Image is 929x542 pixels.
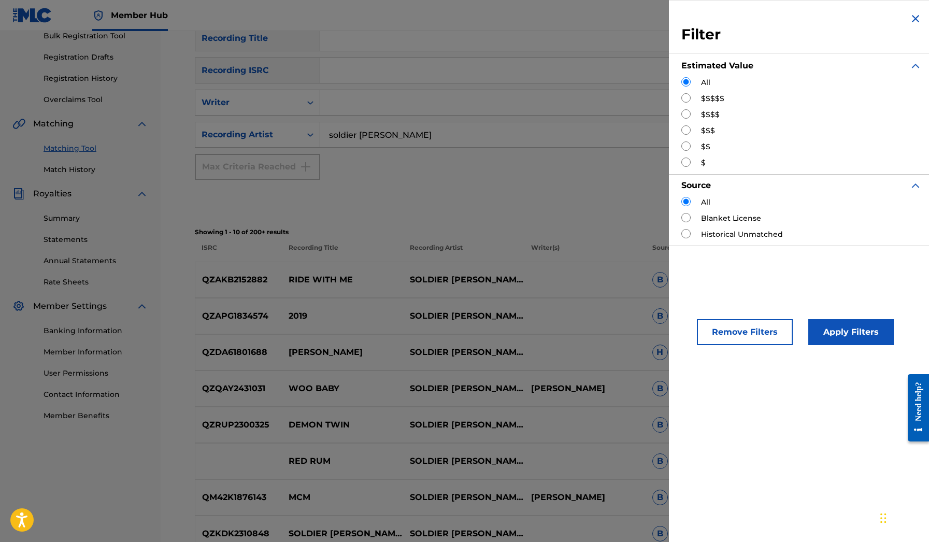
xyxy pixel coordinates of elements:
span: B [652,490,668,505]
label: $$$$$ [701,93,724,104]
p: MCM [282,491,403,504]
span: H [652,345,668,360]
label: $$ [701,141,710,152]
strong: Estimated Value [681,61,753,70]
label: Blanket License [701,213,761,224]
span: B [652,526,668,541]
p: [PERSON_NAME] [524,382,646,395]
button: Apply Filters [808,319,894,345]
p: QM42K1876143 [195,491,282,504]
button: Remove Filters [697,319,793,345]
img: expand [909,60,922,72]
a: Member Information [44,347,148,358]
span: B [652,381,668,396]
p: QZDA61801688 [195,346,282,359]
p: QZAPG1834574 [195,310,282,322]
span: Royalties [33,188,72,200]
p: QZQAY2431031 [195,382,282,395]
p: QZRUP2300325 [195,419,282,431]
a: Rate Sheets [44,277,148,288]
a: Summary [44,213,148,224]
p: Recording Artist [403,243,524,262]
span: Member Hub [111,9,168,21]
img: expand [136,300,148,312]
span: B [652,272,668,288]
img: close [909,12,922,25]
span: B [652,453,668,469]
a: Matching Tool [44,143,148,154]
img: Top Rightsholder [92,9,105,22]
p: [PERSON_NAME] [524,491,646,504]
img: expand [136,188,148,200]
iframe: Resource Center [900,365,929,450]
p: QZAKB2152882 [195,274,282,286]
img: Member Settings [12,300,25,312]
span: Matching [33,118,74,130]
p: Source [652,243,675,262]
p: SOLDIER [PERSON_NAME] [403,310,524,322]
p: Showing 1 - 10 of 200+ results [195,227,895,237]
a: Registration History [44,73,148,84]
a: Registration Drafts [44,52,148,63]
label: All [701,197,710,208]
p: RED RUM [282,455,403,467]
p: SOLDIER [PERSON_NAME] [403,382,524,395]
span: Member Settings [33,300,107,312]
label: $ [701,158,706,168]
a: User Permissions [44,368,148,379]
img: expand [909,179,922,192]
p: WOO BABY [282,382,403,395]
iframe: Chat Widget [877,492,929,542]
span: B [652,417,668,433]
div: Writer [202,96,295,109]
a: Match History [44,164,148,175]
a: Contact Information [44,389,148,400]
p: SOLDIER [PERSON_NAME] [403,527,524,540]
p: SOLDIER [PERSON_NAME] [403,455,524,467]
p: Recording Title [281,243,403,262]
p: DEMON TWIN [282,419,403,431]
p: QZKDK2310848 [195,527,282,540]
a: Banking Information [44,325,148,336]
a: Annual Statements [44,255,148,266]
div: Drag [880,503,887,534]
p: SOLDIER [PERSON_NAME] [403,274,524,286]
p: 2019 [282,310,403,322]
label: $$$ [701,125,715,136]
h3: Filter [681,25,922,44]
p: SOLDIER [PERSON_NAME] [403,491,524,504]
a: Member Benefits [44,410,148,421]
p: SOLDIER [PERSON_NAME] [403,346,524,359]
p: Writer(s) [524,243,646,262]
p: ISRC [195,243,282,262]
a: Overclaims Tool [44,94,148,105]
label: $$$$ [701,109,720,120]
a: Statements [44,234,148,245]
p: [PERSON_NAME] [282,346,403,359]
strong: Source [681,180,711,190]
p: RIDE WITH ME [282,274,403,286]
div: Recording Artist [202,129,295,141]
label: Historical Unmatched [701,229,783,240]
img: Royalties [12,188,25,200]
img: MLC Logo [12,8,52,23]
img: Matching [12,118,25,130]
p: SOLDIER [PERSON_NAME] [403,419,524,431]
span: B [652,308,668,324]
a: Bulk Registration Tool [44,31,148,41]
p: SOLDIER [PERSON_NAME] - THUG PARADISE 2 FAST [282,527,403,540]
label: All [701,77,710,88]
form: Search Form [195,25,895,221]
img: expand [136,118,148,130]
